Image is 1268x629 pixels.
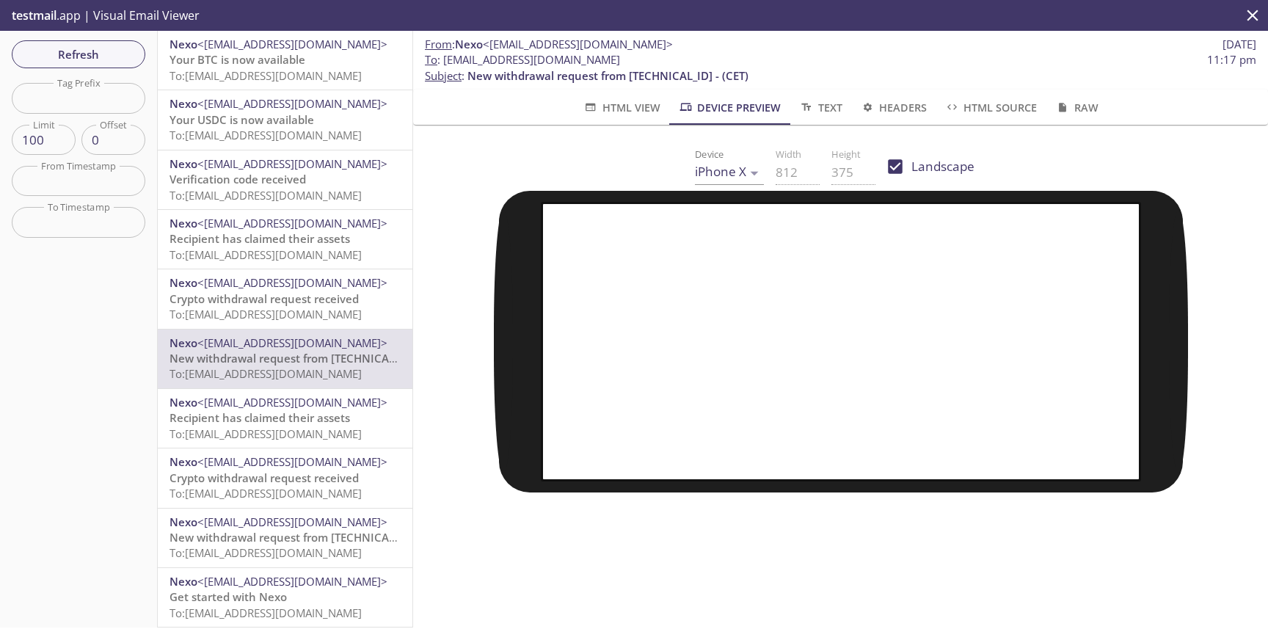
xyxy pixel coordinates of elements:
span: 11:17 pm [1207,52,1256,68]
span: New withdrawal request from [TECHNICAL_ID] - (CET) [170,351,451,366]
span: <[EMAIL_ADDRESS][DOMAIN_NAME]> [197,275,387,290]
div: Nexo<[EMAIL_ADDRESS][DOMAIN_NAME]>Crypto withdrawal request receivedTo:[EMAIL_ADDRESS][DOMAIN_NAME] [158,269,412,328]
span: : [425,37,673,52]
span: HTML View [583,98,660,117]
span: <[EMAIL_ADDRESS][DOMAIN_NAME]> [483,37,673,51]
div: Nexo<[EMAIL_ADDRESS][DOMAIN_NAME]>Recipient has claimed their assetsTo:[EMAIL_ADDRESS][DOMAIN_NAME] [158,389,412,448]
span: Recipient has claimed their assets [170,410,350,425]
span: To: [EMAIL_ADDRESS][DOMAIN_NAME] [170,188,362,203]
div: Nexo<[EMAIL_ADDRESS][DOMAIN_NAME]>Recipient has claimed their assetsTo:[EMAIL_ADDRESS][DOMAIN_NAME] [158,210,412,269]
span: Nexo [170,335,197,350]
span: Your BTC is now available [170,52,305,67]
span: To: [EMAIL_ADDRESS][DOMAIN_NAME] [170,68,362,83]
div: iPhone X [695,160,764,184]
span: Nexo [170,96,197,111]
div: Nexo<[EMAIL_ADDRESS][DOMAIN_NAME]>New withdrawal request from [TECHNICAL_ID] - (CET)To:[EMAIL_ADD... [158,330,412,388]
span: <[EMAIL_ADDRESS][DOMAIN_NAME]> [197,335,387,350]
span: <[EMAIL_ADDRESS][DOMAIN_NAME]> [197,454,387,469]
label: Width [776,150,801,159]
span: testmail [12,7,57,23]
span: To: [EMAIL_ADDRESS][DOMAIN_NAME] [170,486,362,501]
button: Refresh [12,40,145,68]
label: Device [695,150,724,159]
span: Crypto withdrawal request received [170,291,359,306]
span: Nexo [170,574,197,589]
span: <[EMAIL_ADDRESS][DOMAIN_NAME]> [197,37,387,51]
span: To: [EMAIL_ADDRESS][DOMAIN_NAME] [170,307,362,321]
span: <[EMAIL_ADDRESS][DOMAIN_NAME]> [197,395,387,410]
div: Nexo<[EMAIL_ADDRESS][DOMAIN_NAME]>Your BTC is now availableTo:[EMAIL_ADDRESS][DOMAIN_NAME] [158,31,412,90]
span: New withdrawal request from [TECHNICAL_ID] - (CET) [170,530,451,545]
span: Your USDC is now available [170,112,314,127]
div: Nexo<[EMAIL_ADDRESS][DOMAIN_NAME]>New withdrawal request from [TECHNICAL_ID] - (CET)To:[EMAIL_ADD... [158,509,412,567]
span: Raw [1054,98,1098,117]
span: To: [EMAIL_ADDRESS][DOMAIN_NAME] [170,426,362,441]
span: Nexo [170,275,197,290]
span: <[EMAIL_ADDRESS][DOMAIN_NAME]> [197,216,387,230]
span: Get started with Nexo [170,589,287,604]
span: Nexo [170,37,197,51]
span: [DATE] [1223,37,1256,52]
span: Verification code received [170,172,306,186]
span: Headers [860,98,927,117]
span: Refresh [23,45,134,64]
span: : [EMAIL_ADDRESS][DOMAIN_NAME] [425,52,620,68]
span: <[EMAIL_ADDRESS][DOMAIN_NAME]> [197,156,387,171]
div: Nexo<[EMAIL_ADDRESS][DOMAIN_NAME]>Get started with NexoTo:[EMAIL_ADDRESS][DOMAIN_NAME] [158,568,412,627]
span: New withdrawal request from [TECHNICAL_ID] - (CET) [467,68,748,83]
span: <[EMAIL_ADDRESS][DOMAIN_NAME]> [197,96,387,111]
div: Nexo<[EMAIL_ADDRESS][DOMAIN_NAME]>Your USDC is now availableTo:[EMAIL_ADDRESS][DOMAIN_NAME] [158,90,412,149]
span: HTML Source [944,98,1037,117]
span: Nexo [170,156,197,171]
label: Height [831,150,861,159]
span: Crypto withdrawal request received [170,470,359,485]
div: Nexo<[EMAIL_ADDRESS][DOMAIN_NAME]>Crypto withdrawal request receivedTo:[EMAIL_ADDRESS][DOMAIN_NAME] [158,448,412,507]
span: Landscape [911,157,974,176]
span: <[EMAIL_ADDRESS][DOMAIN_NAME]> [197,515,387,529]
p: : [425,52,1256,84]
div: Nexo<[EMAIL_ADDRESS][DOMAIN_NAME]>Verification code receivedTo:[EMAIL_ADDRESS][DOMAIN_NAME] [158,150,412,209]
span: Nexo [455,37,483,51]
span: Nexo [170,454,197,469]
span: Recipient has claimed their assets [170,231,350,246]
span: Nexo [170,216,197,230]
span: Device Preview [678,98,781,117]
span: To: [EMAIL_ADDRESS][DOMAIN_NAME] [170,247,362,262]
span: To: [EMAIL_ADDRESS][DOMAIN_NAME] [170,128,362,142]
span: <[EMAIL_ADDRESS][DOMAIN_NAME]> [197,574,387,589]
span: Subject [425,68,462,83]
span: To: [EMAIL_ADDRESS][DOMAIN_NAME] [170,366,362,381]
span: Nexo [170,515,197,529]
span: To: [EMAIL_ADDRESS][DOMAIN_NAME] [170,606,362,620]
span: Nexo [170,395,197,410]
span: Text [798,98,842,117]
span: To [425,52,437,67]
span: From [425,37,452,51]
span: To: [EMAIL_ADDRESS][DOMAIN_NAME] [170,545,362,560]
